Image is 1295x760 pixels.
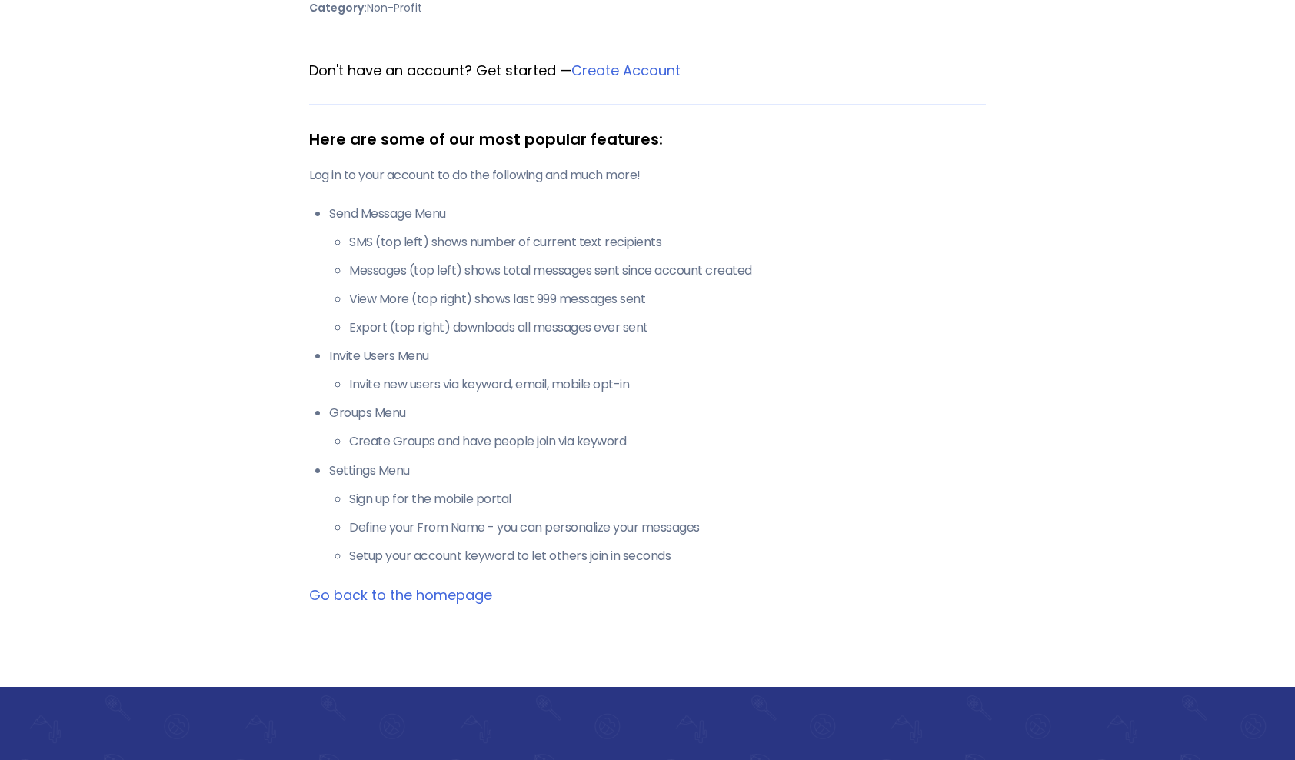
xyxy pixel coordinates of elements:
a: Go back to the homepage [309,585,492,605]
li: Invite new users via keyword, email, mobile opt-in [349,375,986,394]
li: Send Message Menu [329,205,986,337]
li: Groups Menu [329,404,986,451]
li: Sign up for the mobile portal [349,490,986,508]
div: Here are some of our most popular features: [309,128,986,151]
p: Log in to your account to do the following and much more! [309,166,986,185]
li: Setup your account keyword to let others join in seconds [349,547,986,565]
li: Invite Users Menu [329,347,986,394]
li: Define your From Name - you can personalize your messages [349,518,986,537]
li: Settings Menu [329,462,986,565]
li: Export (top right) downloads all messages ever sent [349,318,986,337]
a: Create Account [571,61,681,80]
li: Create Groups and have people join via keyword [349,432,986,451]
li: Messages (top left) shows total messages sent since account created [349,262,986,280]
li: SMS (top left) shows number of current text recipients [349,233,986,252]
li: View More (top right) shows last 999 messages sent [349,290,986,308]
